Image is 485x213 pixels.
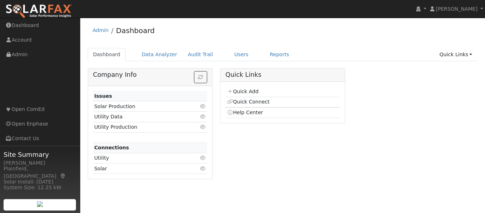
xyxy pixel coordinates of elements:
[227,110,263,115] a: Help Center
[4,159,76,167] div: [PERSON_NAME]
[200,155,206,160] i: Click to view
[93,101,189,112] td: Solar Production
[200,124,206,129] i: Click to view
[227,99,270,105] a: Quick Connect
[200,114,206,119] i: Click to view
[225,71,339,79] h5: Quick Links
[183,48,218,61] a: Audit Trail
[93,112,189,122] td: Utility Data
[436,6,478,12] span: [PERSON_NAME]
[4,165,76,180] div: Plainfield, [GEOGRAPHIC_DATA]
[116,26,155,35] a: Dashboard
[94,93,112,99] strong: Issues
[4,178,76,186] div: Solar Install: [DATE]
[434,48,478,61] a: Quick Links
[60,173,66,179] a: Map
[93,27,109,33] a: Admin
[88,48,126,61] a: Dashboard
[200,104,206,109] i: Click to view
[229,48,254,61] a: Users
[93,122,189,132] td: Utility Production
[200,166,206,171] i: Click to view
[227,89,259,94] a: Quick Add
[5,4,72,19] img: SolarFax
[4,150,76,159] span: Site Summary
[37,201,43,207] img: retrieve
[93,71,207,79] h5: Company Info
[93,153,189,163] td: Utility
[265,48,295,61] a: Reports
[4,184,76,191] div: System Size: 12.25 kW
[94,145,129,150] strong: Connections
[93,164,189,174] td: Solar
[136,48,183,61] a: Data Analyzer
